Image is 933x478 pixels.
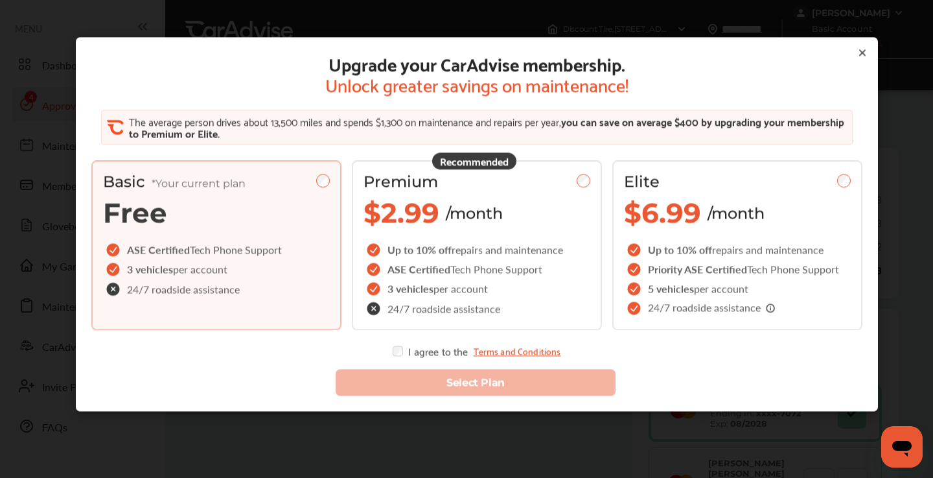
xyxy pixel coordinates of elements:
[627,282,643,295] img: checkIcon.6d469ec1.svg
[747,261,839,276] span: Tech Phone Support
[474,346,561,356] a: Terms and Conditions
[694,281,748,296] span: per account
[624,196,701,230] span: $6.99
[129,112,561,130] span: The average person drives about 13,500 miles and spends $1,300 on maintenance and repairs per year,
[325,53,628,73] span: Upgrade your CarAdvise membership.
[127,242,190,257] span: ASE Certified
[450,261,542,276] span: Tech Phone Support
[363,196,439,230] span: $2.99
[881,426,923,468] iframe: Button to launch messaging window
[393,346,560,356] div: I agree to the
[103,172,246,191] span: Basic
[387,261,450,276] span: ASE Certified
[103,196,167,230] span: Free
[190,242,282,257] span: Tech Phone Support
[363,172,438,191] span: Premium
[708,204,765,222] span: /month
[387,304,500,314] span: 24/7 roadside assistance
[173,261,227,276] span: per account
[367,302,382,315] img: check-cross-icon.c68f34ea.svg
[712,242,824,257] span: repairs and maintenance
[627,302,643,315] img: checkIcon.6d469ec1.svg
[648,242,712,257] span: Up to 10% off
[387,281,433,296] span: 3 vehicles
[129,112,844,141] span: you can save on average $400 by upgrading your membership to Premium or Elite.
[106,282,122,296] img: check-cross-icon.c68f34ea.svg
[325,73,628,94] span: Unlock greater savings on maintenance!
[107,119,124,136] img: CA_CheckIcon.cf4f08d4.svg
[432,152,516,169] div: Recommended
[433,281,488,296] span: per account
[627,243,643,256] img: checkIcon.6d469ec1.svg
[387,242,452,257] span: Up to 10% off
[127,284,240,294] span: 24/7 roadside assistance
[152,177,246,189] span: *Your current plan
[367,282,382,295] img: checkIcon.6d469ec1.svg
[367,263,382,276] img: checkIcon.6d469ec1.svg
[106,263,122,276] img: checkIcon.6d469ec1.svg
[627,263,643,276] img: checkIcon.6d469ec1.svg
[106,243,122,256] img: checkIcon.6d469ec1.svg
[624,172,660,191] span: Elite
[648,261,747,276] span: Priority ASE Certified
[446,204,503,222] span: /month
[127,261,173,276] span: 3 vehicles
[648,302,776,314] span: 24/7 roadside assistance
[452,242,563,257] span: repairs and maintenance
[367,243,382,256] img: checkIcon.6d469ec1.svg
[648,281,694,296] span: 5 vehicles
